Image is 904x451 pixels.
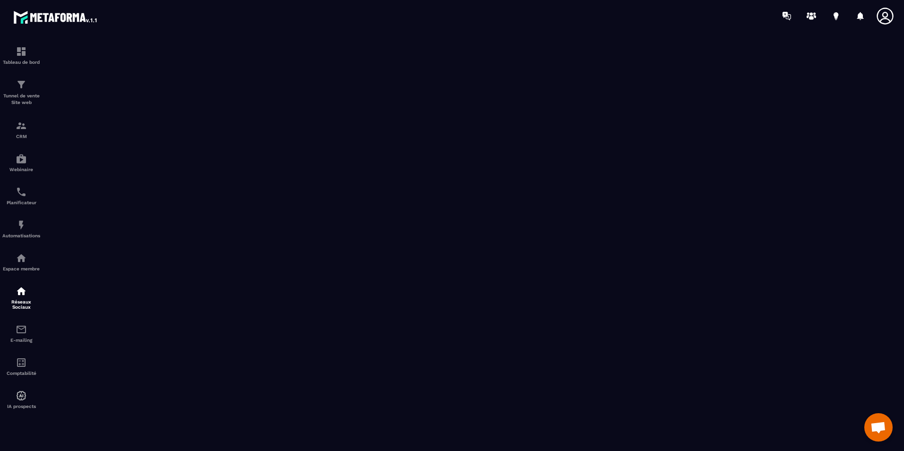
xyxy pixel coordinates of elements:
a: automationsautomationsWebinaire [2,146,40,179]
p: Espace membre [2,266,40,271]
p: Automatisations [2,233,40,238]
img: scheduler [16,186,27,198]
p: CRM [2,134,40,139]
img: logo [13,9,98,26]
a: social-networksocial-networkRéseaux Sociaux [2,278,40,317]
p: Tunnel de vente Site web [2,93,40,106]
p: IA prospects [2,404,40,409]
a: formationformationTunnel de vente Site web [2,72,40,113]
a: Ouvrir le chat [864,413,893,442]
p: Réseaux Sociaux [2,299,40,310]
img: email [16,324,27,335]
p: E-mailing [2,338,40,343]
p: Webinaire [2,167,40,172]
a: automationsautomationsEspace membre [2,245,40,278]
img: accountant [16,357,27,368]
img: formation [16,46,27,57]
a: schedulerschedulerPlanificateur [2,179,40,212]
img: automations [16,219,27,231]
img: automations [16,390,27,401]
a: accountantaccountantComptabilité [2,350,40,383]
a: emailemailE-mailing [2,317,40,350]
p: Planificateur [2,200,40,205]
a: formationformationTableau de bord [2,39,40,72]
p: Comptabilité [2,371,40,376]
a: formationformationCRM [2,113,40,146]
p: Tableau de bord [2,60,40,65]
img: formation [16,120,27,131]
img: formation [16,79,27,90]
img: social-network [16,286,27,297]
img: automations [16,153,27,165]
a: automationsautomationsAutomatisations [2,212,40,245]
img: automations [16,252,27,264]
